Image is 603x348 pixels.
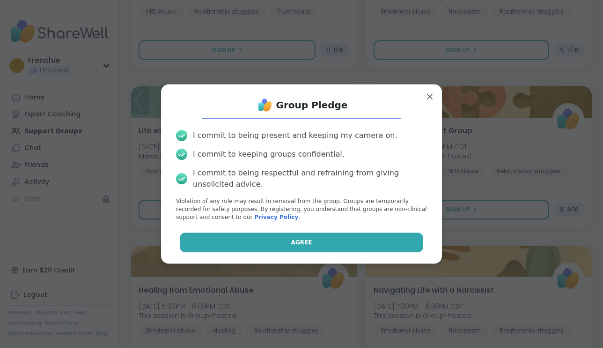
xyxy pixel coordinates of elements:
img: ShareWell Logo [256,96,274,114]
div: I commit to being respectful and refraining from giving unsolicited advice. [193,167,427,190]
p: Violation of any rule may result in removal from the group. Groups are temporarily recorded for s... [176,197,427,221]
div: I commit to keeping groups confidential. [193,149,345,160]
div: I commit to being present and keeping my camera on. [193,130,397,141]
span: Agree [291,238,312,247]
button: Agree [180,233,424,252]
h1: Group Pledge [276,98,348,112]
a: Privacy Policy [254,214,298,220]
